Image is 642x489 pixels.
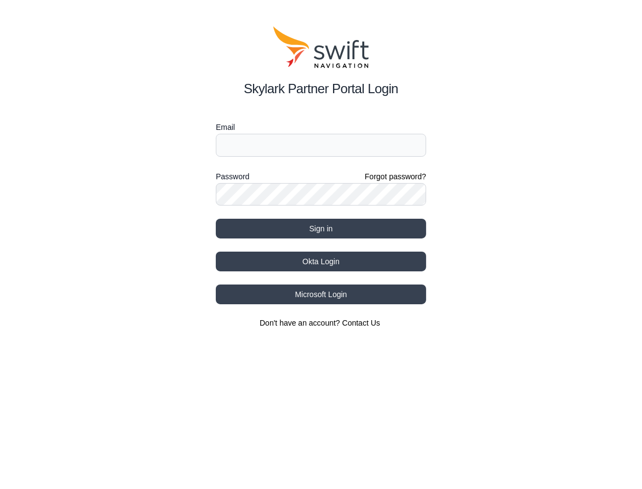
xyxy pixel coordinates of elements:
[216,121,426,134] label: Email
[216,79,426,99] h2: Skylark Partner Portal Login
[365,171,426,182] a: Forgot password?
[216,285,426,304] button: Microsoft Login
[216,252,426,271] button: Okta Login
[216,317,426,328] section: Don't have an account?
[342,319,380,327] a: Contact Us
[216,219,426,238] button: Sign in
[216,170,249,183] label: Password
